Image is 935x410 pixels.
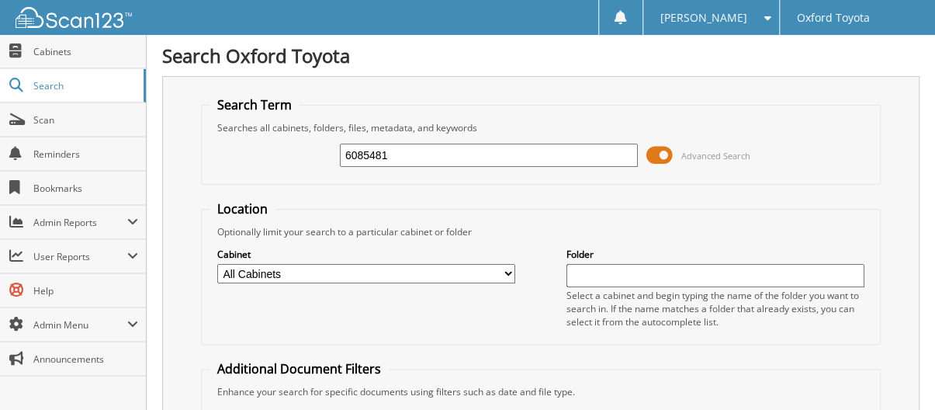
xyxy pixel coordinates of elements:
span: Cabinets [33,45,138,58]
span: [PERSON_NAME] [660,13,747,23]
span: Search [33,79,136,92]
span: User Reports [33,250,127,263]
span: Advanced Search [680,150,750,162]
span: Announcements [33,353,138,366]
span: Help [33,284,138,297]
span: Admin Reports [33,216,127,229]
legend: Search Term [210,96,300,113]
span: Bookmarks [33,182,138,195]
span: Admin Menu [33,318,127,332]
div: Searches all cabinets, folders, files, metadata, and keywords [210,121,872,134]
div: Optionally limit your search to a particular cabinet or folder [210,225,872,238]
label: Cabinet [217,248,515,261]
iframe: Chat Widget [857,335,935,410]
span: Scan [33,113,138,127]
label: Folder [566,248,864,261]
div: Select a cabinet and begin typing the name of the folder you want to search in. If the name match... [566,289,864,328]
h1: Search Oxford Toyota [162,43,919,68]
legend: Additional Document Filters [210,360,389,377]
div: Enhance your search for specific documents using filters such as date and file type. [210,385,872,398]
span: Reminders [33,148,138,161]
img: scan123-logo-white.svg [16,7,132,28]
legend: Location [210,200,275,217]
span: Oxford Toyota [797,13,870,23]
